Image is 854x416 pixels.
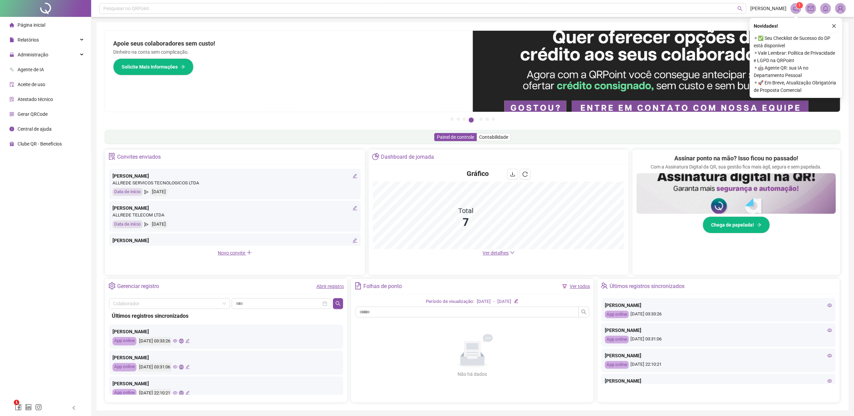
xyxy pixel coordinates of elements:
span: 1 [799,3,801,8]
span: arrow-right [180,64,185,69]
span: Clube QR - Beneficios [18,141,62,147]
div: [DATE] 03:31:06 [605,336,832,343]
span: Aceite de uso [18,82,45,87]
div: Gerenciar registro [117,281,159,292]
span: instagram [35,404,42,411]
div: Data de início [112,188,143,196]
span: plus [247,250,252,255]
span: eye [173,365,177,369]
div: Data de início [112,220,143,228]
div: Não há dados [441,370,503,378]
div: App online [112,389,136,397]
div: App online [112,337,136,345]
span: bell [823,5,829,11]
span: [PERSON_NAME] [750,5,786,12]
div: [DATE] [477,298,491,305]
span: facebook [15,404,22,411]
div: Período de visualização: [426,298,474,305]
span: filter [562,284,567,289]
div: ALLREDE SERVICOS TECNOLOGICOS LTDA [112,180,357,187]
span: eye [827,353,832,358]
span: Agente de IA [18,67,44,72]
span: eye [173,339,177,343]
button: Chega de papelada! [703,216,770,233]
span: 1 [14,400,19,405]
p: Com a Assinatura Digital da QR, sua gestão fica mais ágil, segura e sem papelada. [651,163,822,171]
img: banner%2F02c71560-61a6-44d4-94b9-c8ab97240462.png [637,173,836,214]
span: Atestado técnico [18,97,53,102]
a: Ver todos [570,284,590,289]
button: Solicite Mais Informações [113,58,193,75]
div: [PERSON_NAME] [112,237,357,244]
span: linkedin [25,404,32,411]
span: Página inicial [18,22,45,28]
span: audit [9,82,14,87]
span: Administração [18,52,48,57]
span: info-circle [9,127,14,131]
div: [PERSON_NAME] [112,172,357,180]
button: 7 [492,118,495,121]
div: [DATE] [150,188,167,196]
div: [PERSON_NAME] [112,204,357,212]
div: Dashboard de jornada [381,151,434,163]
span: download [510,172,515,177]
span: Central de ajuda [18,126,52,132]
span: ⚬ 🚀 Em Breve, Atualização Obrigatória de Proposta Comercial [754,79,838,94]
span: down [510,250,515,255]
span: eye [827,379,832,383]
div: Folhas de ponto [363,281,402,292]
div: ALLREDE TELECOM LTDA [112,212,357,219]
div: ALLREDE SERVICOS TECNOLOGICOS LTDA [112,244,357,251]
div: - [493,298,495,305]
span: eye [173,391,177,395]
img: banner%2Fa8ee1423-cce5-4ffa-a127-5a2d429cc7d8.png [473,31,840,112]
span: setting [108,282,115,289]
span: notification [793,5,799,11]
span: team [601,282,608,289]
div: [PERSON_NAME] [112,328,340,335]
span: home [9,23,14,27]
span: edit [353,174,357,178]
div: Convites enviados [117,151,161,163]
button: 6 [486,118,489,121]
span: file [9,37,14,42]
a: Abrir registro [316,284,344,289]
span: global [179,365,183,369]
span: Ver detalhes [483,250,509,256]
span: edit [185,365,190,369]
span: search [335,301,341,306]
span: search [737,6,743,11]
span: edit [185,391,190,395]
h2: Assinar ponto na mão? Isso ficou no passado! [674,154,798,163]
div: [PERSON_NAME] [605,352,832,359]
span: solution [9,97,14,102]
div: App online [605,361,629,369]
span: ⚬ Vale Lembrar: Política de Privacidade e LGPD na QRPoint [754,49,838,64]
span: global [179,391,183,395]
div: [PERSON_NAME] [605,377,832,385]
div: Últimos registros sincronizados [112,312,340,320]
div: [PERSON_NAME] [605,327,832,334]
span: left [72,406,76,410]
span: mail [808,5,814,11]
div: [DATE] 03:33:26 [605,311,832,318]
span: Chega de papelada! [711,221,754,229]
span: eye [827,303,832,308]
span: Novo convite [218,250,252,256]
span: Relatórios [18,37,39,43]
span: arrow-right [757,223,761,227]
div: [PERSON_NAME] [112,354,340,361]
span: gift [9,141,14,146]
h4: Gráfico [467,169,489,178]
a: Ver detalhes down [483,250,515,256]
button: 5 [480,118,483,121]
span: edit [353,206,357,210]
div: [DATE] [150,220,167,228]
div: Últimos registros sincronizados [610,281,684,292]
button: 2 [457,118,460,121]
button: 3 [463,118,466,121]
button: 1 [450,118,454,121]
div: [DATE] 22:10:21 [138,389,171,397]
span: reload [522,172,528,177]
span: Gerar QRCode [18,111,48,117]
